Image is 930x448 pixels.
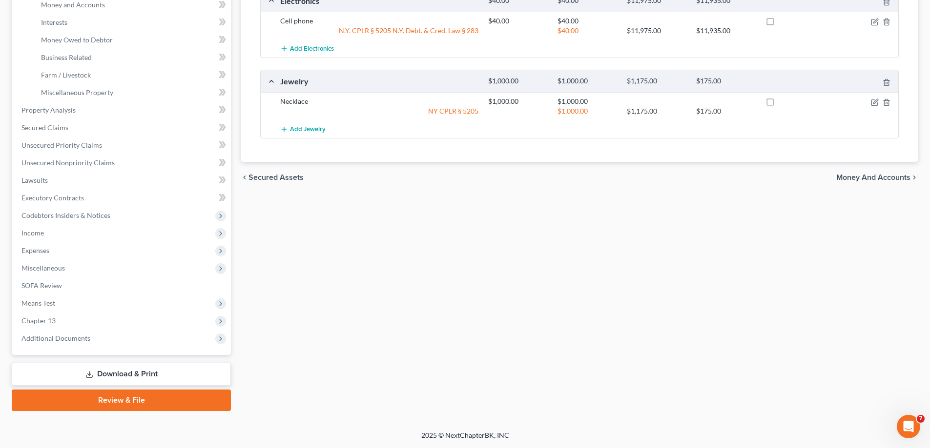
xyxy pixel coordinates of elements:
[187,430,744,448] div: 2025 © NextChapterBK, INC
[21,281,62,290] span: SOFA Review
[21,229,44,237] span: Income
[14,189,231,207] a: Executory Contracts
[910,174,918,181] i: chevron_right
[12,390,231,411] a: Review & File
[280,39,334,58] button: Add Electronics
[553,97,622,106] div: $1,000.00
[41,36,113,44] span: Money Owed to Debtor
[241,174,248,181] i: chevron_left
[14,172,231,189] a: Lawsuits
[622,26,691,36] div: $11,975.00
[33,14,231,31] a: Interests
[553,106,622,116] div: $1,000.00
[14,277,231,294] a: SOFA Review
[897,415,920,438] iframe: Intercom live chat
[290,45,334,53] span: Add Electronics
[553,77,622,86] div: $1,000.00
[33,31,231,49] a: Money Owed to Debtor
[483,97,553,106] div: $1,000.00
[275,97,483,106] div: Necklace
[21,194,84,202] span: Executory Contracts
[836,174,918,181] button: Money and Accounts chevron_right
[41,88,113,97] span: Miscellaneous Property
[41,18,67,26] span: Interests
[836,174,910,181] span: Money and Accounts
[33,84,231,101] a: Miscellaneous Property
[21,158,115,167] span: Unsecured Nonpriority Claims
[691,26,761,36] div: $11,935.00
[21,141,102,149] span: Unsecured Priority Claims
[275,76,483,86] div: Jewelry
[21,264,65,272] span: Miscellaneous
[290,125,326,133] span: Add Jewelry
[275,16,483,26] div: Cell phone
[622,106,691,116] div: $1,175.00
[33,49,231,66] a: Business Related
[41,71,91,79] span: Farm / Livestock
[241,174,304,181] button: chevron_left Secured Assets
[622,77,691,86] div: $1,175.00
[41,0,105,9] span: Money and Accounts
[553,16,622,26] div: $40.00
[33,66,231,84] a: Farm / Livestock
[21,246,49,254] span: Expenses
[14,154,231,172] a: Unsecured Nonpriority Claims
[21,211,110,219] span: Codebtors Insiders & Notices
[275,26,483,36] div: N.Y. CPLR § 5205 N.Y. Debt. & Cred. Law § 283
[917,415,925,423] span: 7
[483,16,553,26] div: $40.00
[41,53,92,61] span: Business Related
[21,176,48,184] span: Lawsuits
[14,136,231,154] a: Unsecured Priority Claims
[14,119,231,136] a: Secured Claims
[12,363,231,386] a: Download & Print
[21,299,55,307] span: Means Test
[21,106,76,114] span: Property Analysis
[21,123,68,132] span: Secured Claims
[275,106,483,116] div: NY CPLR § 5205
[483,77,553,86] div: $1,000.00
[21,334,90,342] span: Additional Documents
[691,77,761,86] div: $175.00
[691,106,761,116] div: $175.00
[280,120,326,138] button: Add Jewelry
[248,174,304,181] span: Secured Assets
[21,316,56,325] span: Chapter 13
[14,101,231,119] a: Property Analysis
[553,26,622,36] div: $40.00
